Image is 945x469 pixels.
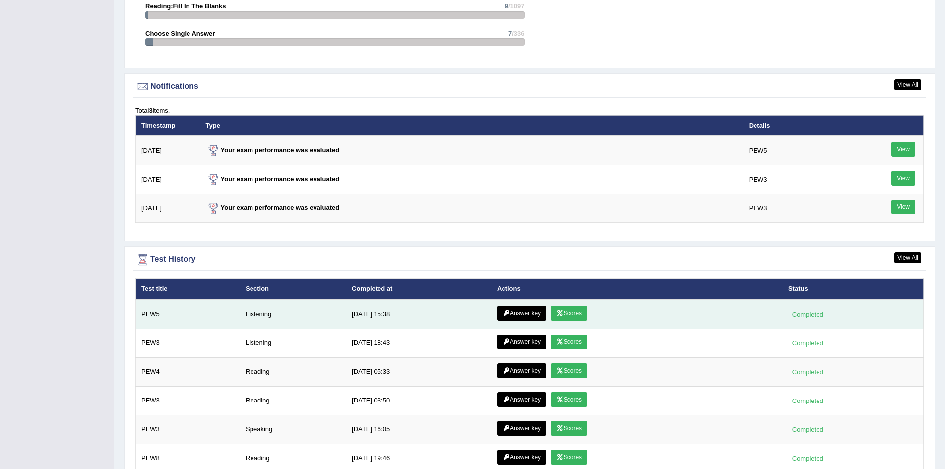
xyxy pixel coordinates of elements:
[505,2,508,10] span: 9
[894,252,921,263] a: View All
[492,279,783,300] th: Actions
[497,363,546,378] a: Answer key
[206,146,340,154] strong: Your exam performance was evaluated
[783,279,924,300] th: Status
[508,30,512,37] span: 7
[346,357,492,386] td: [DATE] 05:33
[497,335,546,349] a: Answer key
[136,415,241,444] td: PEW3
[206,175,340,183] strong: Your exam performance was evaluated
[551,421,587,436] a: Scores
[346,386,492,415] td: [DATE] 03:50
[788,396,827,406] div: Completed
[149,107,152,114] b: 3
[497,392,546,407] a: Answer key
[788,424,827,435] div: Completed
[206,204,340,211] strong: Your exam performance was evaluated
[508,2,525,10] span: /1097
[136,386,241,415] td: PEW3
[200,115,744,136] th: Type
[497,450,546,465] a: Answer key
[136,279,241,300] th: Test title
[512,30,524,37] span: /336
[136,115,200,136] th: Timestamp
[136,329,241,357] td: PEW3
[788,367,827,377] div: Completed
[788,453,827,464] div: Completed
[135,106,924,115] div: Total items.
[135,79,924,94] div: Notifications
[744,165,864,194] td: PEW3
[551,450,587,465] a: Scores
[551,335,587,349] a: Scores
[346,329,492,357] td: [DATE] 18:43
[744,194,864,223] td: PEW3
[891,200,915,214] a: View
[145,30,215,37] strong: Choose Single Answer
[551,363,587,378] a: Scores
[135,252,924,267] div: Test History
[551,392,587,407] a: Scores
[136,300,241,329] td: PEW5
[136,165,200,194] td: [DATE]
[136,357,241,386] td: PEW4
[346,279,492,300] th: Completed at
[788,338,827,348] div: Completed
[240,357,346,386] td: Reading
[891,142,915,157] a: View
[240,329,346,357] td: Listening
[497,421,546,436] a: Answer key
[497,306,546,321] a: Answer key
[788,309,827,320] div: Completed
[240,300,346,329] td: Listening
[136,194,200,223] td: [DATE]
[240,415,346,444] td: Speaking
[346,300,492,329] td: [DATE] 15:38
[346,415,492,444] td: [DATE] 16:05
[136,136,200,165] td: [DATE]
[551,306,587,321] a: Scores
[744,136,864,165] td: PEW5
[894,79,921,90] a: View All
[240,386,346,415] td: Reading
[744,115,864,136] th: Details
[891,171,915,186] a: View
[240,279,346,300] th: Section
[145,2,226,10] strong: Reading:Fill In The Blanks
